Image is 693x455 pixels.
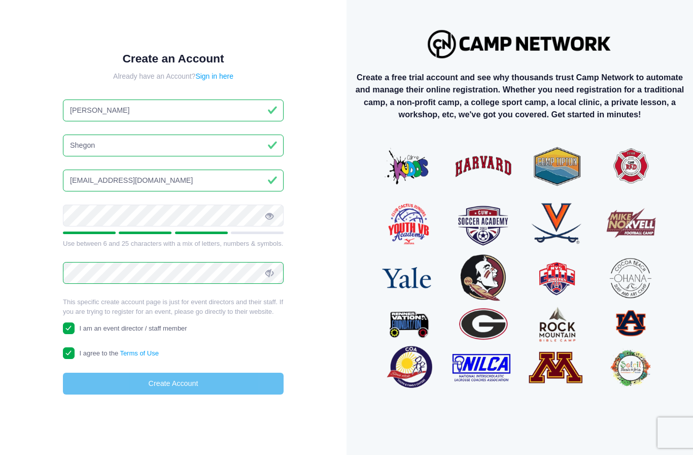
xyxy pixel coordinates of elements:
a: Terms of Use [120,349,159,357]
input: I agree to theTerms of Use [63,347,75,359]
input: Last Name [63,135,284,156]
h1: Create an Account [63,52,284,66]
img: Logo [423,25,617,63]
input: First Name [63,100,284,121]
a: Sign in here [195,72,233,80]
span: I agree to the [80,349,159,357]
input: I am an event director / staff member [63,322,75,334]
div: Already have an Account? [63,71,284,82]
span: I am an event director / staff member [80,324,187,332]
input: Email [63,170,284,191]
p: Create a free trial account and see why thousands trust Camp Network to automate and manage their... [355,71,685,121]
p: This specific create account page is just for event directors and their staff. If you are trying ... [63,297,284,317]
div: Use between 6 and 25 characters with a mix of letters, numbers & symbols. [63,239,284,249]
